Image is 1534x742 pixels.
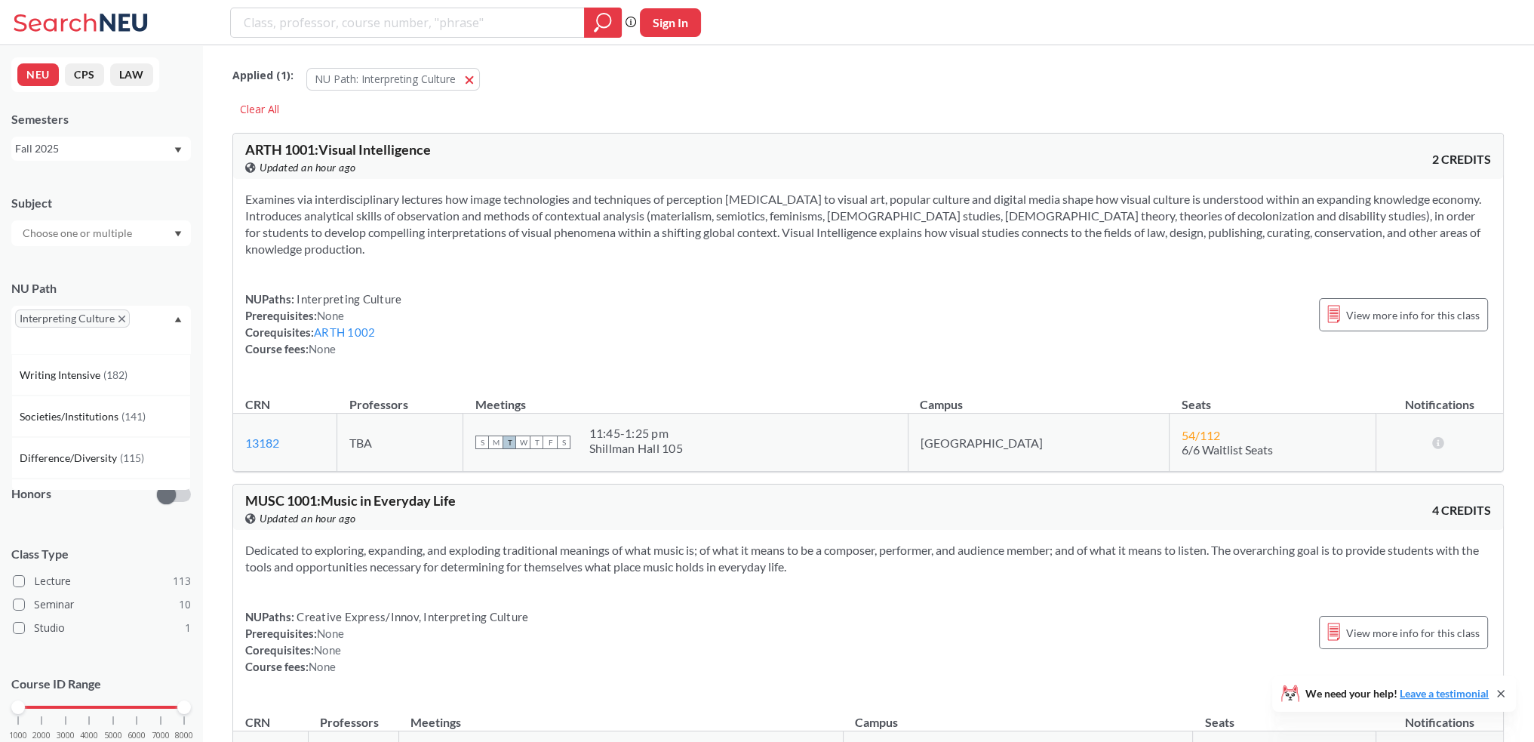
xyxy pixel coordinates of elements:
td: TBA [337,414,463,472]
span: View more info for this class [1346,623,1480,642]
span: F [543,436,557,449]
span: Interpreting CultureX to remove pill [15,309,130,328]
span: 7000 [152,731,170,740]
button: NEU [17,63,59,86]
span: Updated an hour ago [260,159,356,176]
span: None [317,627,344,640]
span: T [530,436,543,449]
span: Applied ( 1 ): [232,67,294,84]
div: CRN [245,714,270,731]
th: Campus [843,699,1193,731]
th: Seats [1193,699,1376,731]
button: LAW [110,63,153,86]
a: 13182 [245,436,279,450]
svg: Dropdown arrow [174,147,182,153]
input: Class, professor, course number, "phrase" [242,10,573,35]
span: Interpreting Culture [294,292,401,306]
span: We need your help! [1305,688,1489,699]
span: None [314,643,341,657]
span: Writing Intensive [20,367,103,383]
div: 11:45 - 1:25 pm [589,426,682,441]
span: ( 115 ) [120,451,144,464]
span: 54 / 112 [1182,428,1220,442]
div: NUPaths: Prerequisites: Corequisites: Course fees: [245,608,528,675]
a: Leave a testimonial [1400,687,1489,700]
span: 1000 [9,731,27,740]
th: Professors [308,699,398,731]
span: 113 [173,573,191,590]
span: None [309,660,336,673]
th: Meetings [398,699,843,731]
span: M [489,436,503,449]
span: ( 182 ) [103,368,128,381]
svg: X to remove pill [118,316,125,322]
div: Fall 2025Dropdown arrow [11,137,191,161]
button: CPS [65,63,104,86]
span: Difference/Diversity [20,450,120,466]
div: magnifying glass [584,8,622,38]
span: 1 [185,620,191,636]
span: 6/6 Waitlist Seats [1182,442,1273,457]
span: 3000 [57,731,75,740]
span: None [317,309,344,322]
svg: magnifying glass [594,12,612,33]
div: Clear All [232,98,287,121]
span: 5000 [104,731,122,740]
th: Meetings [463,381,908,414]
span: ARTH 1001 : Visual Intelligence [245,141,431,158]
a: ARTH 1002 [314,325,375,339]
span: 4000 [80,731,98,740]
div: Interpreting CultureX to remove pillDropdown arrowWriting Intensive(182)Societies/Institutions(14... [11,306,191,354]
span: 2 CREDITS [1432,151,1491,168]
span: 10 [179,596,191,613]
span: 6000 [128,731,146,740]
span: Creative Express/Innov, Interpreting Culture [294,610,528,623]
span: 4 CREDITS [1432,502,1491,519]
div: Shillman Hall 105 [589,441,682,456]
div: Dropdown arrow [11,220,191,246]
div: Fall 2025 [15,140,173,157]
span: MUSC 1001 : Music in Everyday Life [245,492,456,509]
span: S [557,436,570,449]
svg: Dropdown arrow [174,231,182,237]
span: W [516,436,530,449]
button: Sign In [640,8,701,37]
section: Examines via interdisciplinary lectures how image technologies and techniques of perception [MEDI... [245,191,1491,257]
div: NU Path [11,280,191,297]
span: Societies/Institutions [20,408,121,425]
th: Campus [908,381,1170,414]
span: ( 141 ) [121,410,146,423]
th: Professors [337,381,463,414]
label: Seminar [13,595,191,614]
div: Semesters [11,111,191,128]
div: NUPaths: Prerequisites: Corequisites: Course fees: [245,291,401,357]
th: Notifications [1376,381,1503,414]
div: CRN [245,396,270,413]
span: 2000 [32,731,51,740]
span: Class Type [11,546,191,562]
div: Subject [11,195,191,211]
input: Choose one or multiple [15,224,142,242]
section: Dedicated to exploring, expanding, and exploding traditional meanings of what music is; of what i... [245,542,1491,575]
svg: Dropdown arrow [174,316,182,322]
button: NU Path: Interpreting Culture [306,68,480,91]
span: Updated an hour ago [260,510,356,527]
th: Seats [1170,381,1376,414]
p: Honors [11,485,51,503]
span: 8000 [175,731,193,740]
p: Course ID Range [11,676,191,693]
span: None [309,342,336,356]
td: [GEOGRAPHIC_DATA] [908,414,1170,472]
span: S [475,436,489,449]
label: Lecture [13,571,191,591]
label: Studio [13,618,191,638]
th: Notifications [1376,699,1503,731]
span: T [503,436,516,449]
span: NU Path: Interpreting Culture [315,72,456,86]
span: View more info for this class [1346,306,1480,325]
